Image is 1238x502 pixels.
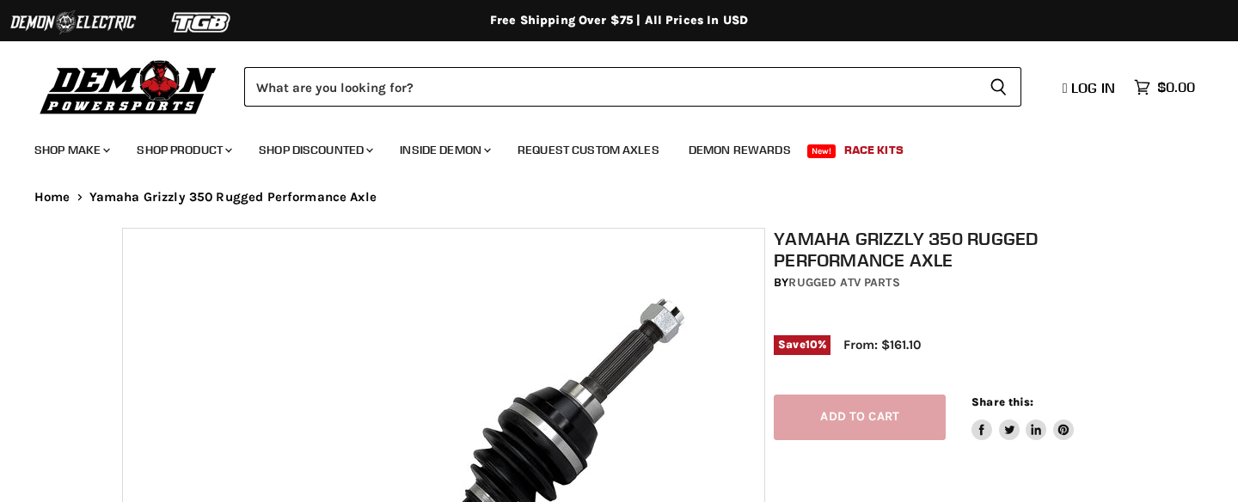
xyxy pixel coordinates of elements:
span: New! [807,144,837,158]
span: Log in [1071,79,1115,96]
a: Inside Demon [387,132,501,168]
button: Search [976,67,1021,107]
a: Shop Make [21,132,120,168]
a: Home [34,190,70,205]
span: Share this: [971,395,1033,408]
span: Save % [774,335,830,354]
a: $0.00 [1125,75,1204,100]
aside: Share this: [971,395,1074,440]
span: From: $161.10 [843,337,921,352]
a: Rugged ATV Parts [788,275,899,290]
span: $0.00 [1157,79,1195,95]
input: Search [244,67,976,107]
img: Demon Powersports [34,56,223,117]
a: Shop Product [124,132,242,168]
form: Product [244,67,1021,107]
a: Shop Discounted [246,132,383,168]
img: TGB Logo 2 [138,6,267,39]
span: 10 [806,338,818,351]
a: Log in [1055,80,1125,95]
a: Request Custom Axles [505,132,672,168]
img: Demon Electric Logo 2 [9,6,138,39]
ul: Main menu [21,125,1191,168]
h1: Yamaha Grizzly 350 Rugged Performance Axle [774,228,1125,271]
a: Demon Rewards [676,132,804,168]
span: Yamaha Grizzly 350 Rugged Performance Axle [89,190,377,205]
div: by [774,273,1125,292]
a: Race Kits [831,132,916,168]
